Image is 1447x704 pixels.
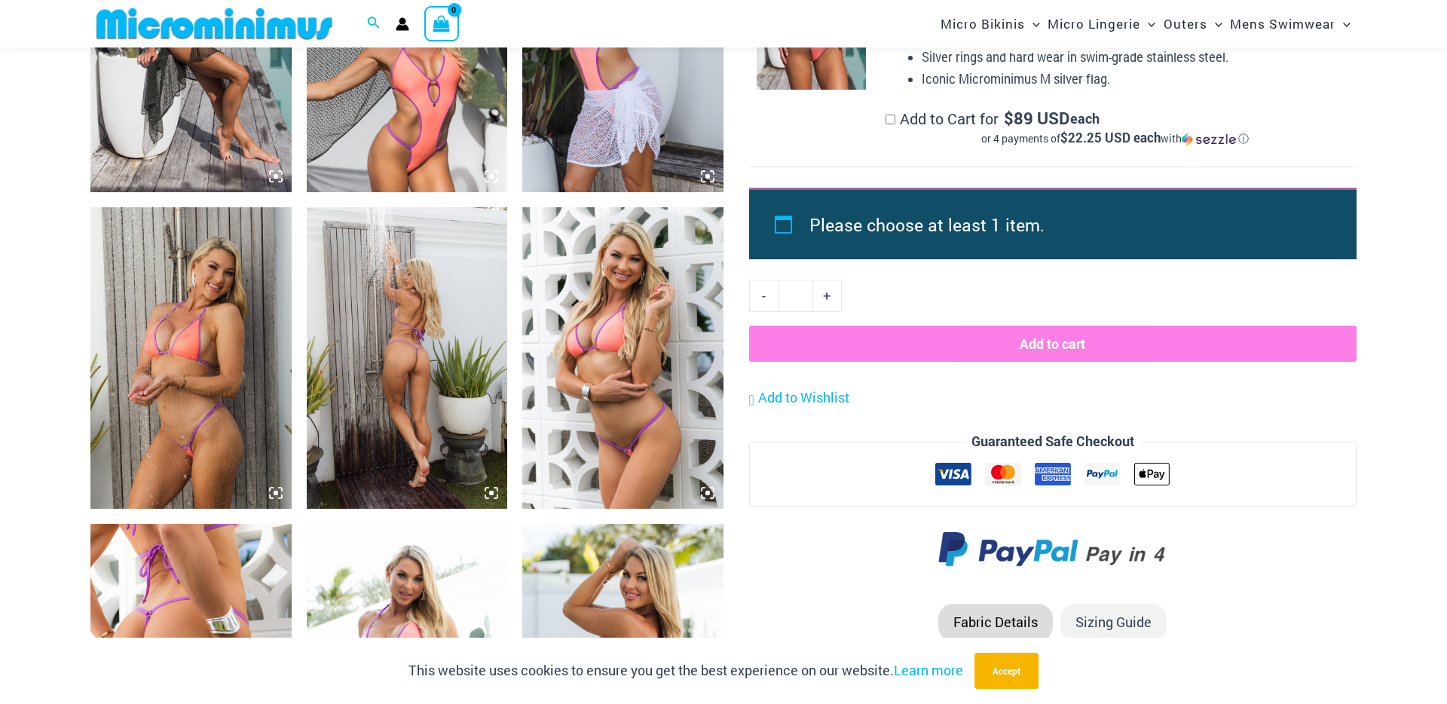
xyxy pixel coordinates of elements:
span: Add to Wishlist [758,388,849,406]
span: Menu Toggle [1335,5,1351,43]
span: Mens Swimwear [1230,5,1335,43]
a: - [749,280,778,311]
li: Iconic Microminimus M silver flag. [922,68,1344,90]
a: View Shopping Cart, empty [424,6,459,41]
div: or 4 payments of with [886,131,1345,146]
a: Micro BikinisMenu ToggleMenu Toggle [937,5,1044,43]
span: Micro Lingerie [1048,5,1140,43]
span: each [1070,111,1100,126]
nav: Site Navigation [935,2,1357,45]
a: Learn more [894,661,963,679]
span: Outers [1164,5,1207,43]
button: Add to cart [749,326,1357,362]
button: Accept [974,653,1039,689]
img: Wild Card Neon Bliss 312 Top 457 Micro 06 [90,207,292,509]
div: or 4 payments of$22.25 USD eachwithSezzle Click to learn more about Sezzle [886,131,1345,146]
legend: Guaranteed Safe Checkout [965,430,1140,453]
input: Add to Cart for$89 USD eachor 4 payments of$22.25 USD eachwithSezzle Click to learn more about Se... [886,115,895,124]
img: Wild Card Neon Bliss 312 Top 457 Micro 07 [307,207,508,509]
a: Search icon link [367,14,381,34]
a: + [813,280,842,311]
p: This website uses cookies to ensure you get the best experience on our website. [408,660,963,682]
a: Add to Wishlist [749,387,849,409]
span: Menu Toggle [1207,5,1222,43]
li: Fabric Details [938,604,1053,641]
a: Mens SwimwearMenu ToggleMenu Toggle [1226,5,1354,43]
input: Product quantity [778,280,813,311]
label: Add to Cart for [886,109,1345,146]
span: $22.25 USD each [1060,129,1161,146]
img: MM SHOP LOGO FLAT [90,7,338,41]
img: Sezzle [1182,133,1236,146]
span: Micro Bikinis [941,5,1025,43]
li: Please choose at least 1 item. [809,207,1322,242]
span: 89 USD [1004,111,1069,126]
li: Silver rings and hard wear in swim-grade stainless steel. [922,46,1344,69]
span: Menu Toggle [1140,5,1155,43]
a: Account icon link [396,17,409,31]
span: Menu Toggle [1025,5,1040,43]
a: Micro LingerieMenu ToggleMenu Toggle [1044,5,1159,43]
a: OutersMenu ToggleMenu Toggle [1160,5,1226,43]
li: Sizing Guide [1060,604,1167,641]
span: $ [1004,107,1014,129]
img: Wild Card Neon Bliss 312 Top 457 Micro 01 [522,207,723,509]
